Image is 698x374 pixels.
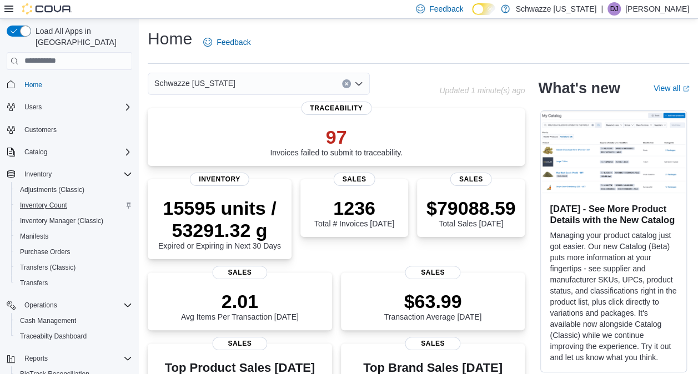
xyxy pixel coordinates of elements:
[181,290,299,312] p: 2.01
[11,328,137,344] button: Traceabilty Dashboard
[16,183,132,196] span: Adjustments (Classic)
[11,198,137,213] button: Inventory Count
[16,245,75,259] a: Purchase Orders
[16,314,132,327] span: Cash Management
[16,276,132,290] span: Transfers
[20,332,87,341] span: Traceabilty Dashboard
[384,290,482,312] p: $63.99
[2,297,137,313] button: Operations
[515,2,596,16] p: Schwazze [US_STATE]
[20,100,46,114] button: Users
[20,123,132,137] span: Customers
[24,125,57,134] span: Customers
[607,2,621,16] div: Dawn Johnston
[429,3,463,14] span: Feedback
[20,123,61,137] a: Customers
[2,77,137,93] button: Home
[11,229,137,244] button: Manifests
[314,197,394,228] div: Total # Invoices [DATE]
[31,26,132,48] span: Load All Apps in [GEOGRAPHIC_DATA]
[11,275,137,291] button: Transfers
[217,37,250,48] span: Feedback
[16,276,52,290] a: Transfers
[20,100,132,114] span: Users
[334,173,375,186] span: Sales
[405,266,460,279] span: Sales
[20,352,132,365] span: Reports
[2,99,137,115] button: Users
[550,203,677,225] h3: [DATE] - See More Product Details with the New Catalog
[16,330,91,343] a: Traceabilty Dashboard
[16,314,81,327] a: Cash Management
[11,260,137,275] button: Transfers (Classic)
[550,230,677,363] p: Managing your product catalog just got easier. Our new Catalog (Beta) puts more information at yo...
[148,28,192,50] h1: Home
[450,173,492,186] span: Sales
[190,173,249,186] span: Inventory
[2,144,137,160] button: Catalog
[20,279,48,287] span: Transfers
[20,247,71,256] span: Purchase Orders
[2,351,137,366] button: Reports
[157,197,283,241] p: 15595 units / 53291.32 g
[212,266,267,279] span: Sales
[625,2,689,16] p: [PERSON_NAME]
[270,126,403,157] div: Invoices failed to submit to traceability.
[16,261,80,274] a: Transfers (Classic)
[22,3,72,14] img: Cova
[20,78,132,92] span: Home
[20,168,132,181] span: Inventory
[20,299,132,312] span: Operations
[354,79,363,88] button: Open list of options
[426,197,516,219] p: $79088.59
[20,145,132,159] span: Catalog
[538,79,620,97] h2: What's new
[212,337,267,350] span: Sales
[24,103,42,112] span: Users
[601,2,603,16] p: |
[16,199,132,212] span: Inventory Count
[2,166,137,182] button: Inventory
[181,290,299,321] div: Avg Items Per Transaction [DATE]
[154,77,235,90] span: Schwazze [US_STATE]
[24,170,52,179] span: Inventory
[301,102,371,115] span: Traceability
[682,85,689,92] svg: External link
[16,261,132,274] span: Transfers (Classic)
[20,299,62,312] button: Operations
[20,352,52,365] button: Reports
[24,301,57,310] span: Operations
[405,337,460,350] span: Sales
[2,122,137,138] button: Customers
[16,214,132,228] span: Inventory Manager (Classic)
[20,201,67,210] span: Inventory Count
[11,213,137,229] button: Inventory Manager (Classic)
[157,197,283,250] div: Expired or Expiring in Next 30 Days
[20,216,103,225] span: Inventory Manager (Classic)
[20,316,76,325] span: Cash Management
[16,199,72,212] a: Inventory Count
[314,197,394,219] p: 1236
[20,232,48,241] span: Manifests
[11,313,137,328] button: Cash Management
[20,263,76,272] span: Transfers (Classic)
[654,84,689,93] a: View allExternal link
[24,80,42,89] span: Home
[426,197,516,228] div: Total Sales [DATE]
[16,245,132,259] span: Purchase Orders
[384,290,482,321] div: Transaction Average [DATE]
[20,78,47,92] a: Home
[610,2,619,16] span: DJ
[270,126,403,148] p: 97
[199,31,255,53] a: Feedback
[24,354,48,363] span: Reports
[24,148,47,156] span: Catalog
[11,182,137,198] button: Adjustments (Classic)
[472,3,495,15] input: Dark Mode
[20,145,52,159] button: Catalog
[439,86,525,95] p: Updated 1 minute(s) ago
[16,214,108,228] a: Inventory Manager (Classic)
[20,185,84,194] span: Adjustments (Classic)
[11,244,137,260] button: Purchase Orders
